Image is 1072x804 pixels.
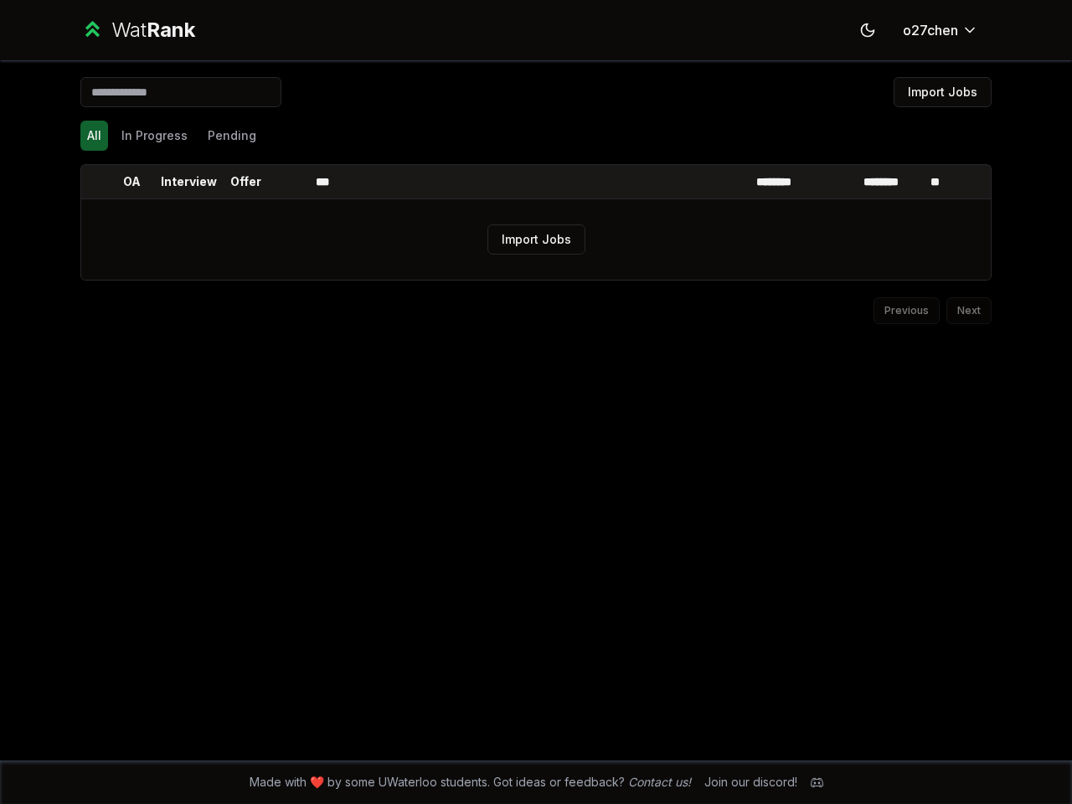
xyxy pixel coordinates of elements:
[487,224,585,255] button: Import Jobs
[123,173,141,190] p: OA
[201,121,263,151] button: Pending
[894,77,992,107] button: Import Jobs
[80,17,195,44] a: WatRank
[704,774,797,791] div: Join our discord!
[230,173,261,190] p: Offer
[903,20,958,40] span: o27chen
[161,173,217,190] p: Interview
[80,121,108,151] button: All
[111,17,195,44] div: Wat
[889,15,992,45] button: o27chen
[147,18,195,42] span: Rank
[628,775,691,789] a: Contact us!
[250,774,691,791] span: Made with ❤️ by some UWaterloo students. Got ideas or feedback?
[115,121,194,151] button: In Progress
